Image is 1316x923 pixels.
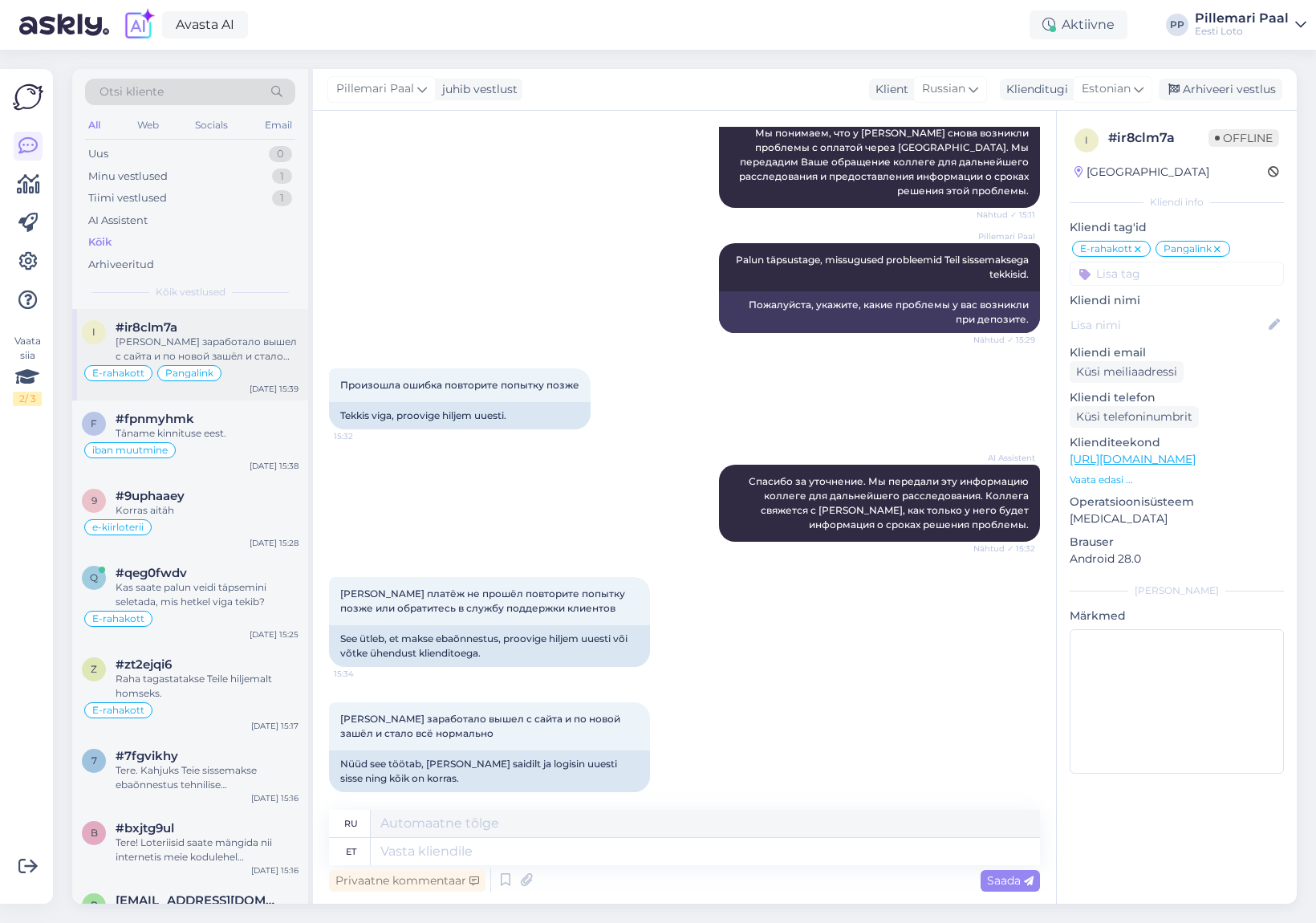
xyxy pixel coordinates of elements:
span: 7 [91,754,97,766]
span: Nähtud ✓ 15:11 [975,209,1035,221]
div: [PERSON_NAME] заработало вышел с сайта и по новой зашёл и стало всё нормально [116,335,299,364]
span: E-rahakott [1080,244,1132,254]
span: AI Assistent [975,452,1035,464]
p: Kliendi nimi [1070,292,1284,309]
div: Arhiveeritud [88,257,154,273]
div: Email [262,115,295,136]
span: r [91,899,98,911]
span: f [91,417,97,429]
span: Offline [1208,129,1279,147]
div: Klienditugi [1000,81,1068,98]
div: Aktiivne [1030,10,1127,39]
span: Спасибо за уточнение. Мы передали эту информацию коллеге для дальнейшего расследования. Коллега с... [749,475,1031,531]
div: Uus [88,146,108,162]
div: [GEOGRAPHIC_DATA] [1074,164,1209,181]
div: [PERSON_NAME] [1070,583,1284,598]
div: # ir8clm7a [1108,128,1208,148]
p: Kliendi email [1070,344,1284,361]
div: Arhiveeri vestlus [1159,79,1282,100]
span: 15:32 [334,430,394,442]
p: Klienditeekond [1070,434,1284,451]
div: AI Assistent [88,213,148,229]
span: Nähtud ✓ 15:29 [973,334,1035,346]
p: Kliendi tag'id [1070,219,1284,236]
div: Пожалуйста, укажите, какие проблемы у вас возникли при депозите. [719,291,1040,333]
p: Kliendi telefon [1070,389,1284,406]
span: E-rahakott [92,705,144,715]
p: [MEDICAL_DATA] [1070,510,1284,527]
div: [DATE] 15:39 [250,383,299,395]
img: explore-ai [122,8,156,42]
span: #fpnmyhmk [116,412,194,426]
span: E-rahakott [92,368,144,378]
div: ru [344,810,358,837]
span: Palun täpsustage, missugused probleemid Teil sissemaksega tekkisid. [736,254,1031,280]
div: [DATE] 15:16 [251,864,299,876]
div: All [85,115,104,136]
span: #bxjtg9ul [116,821,174,836]
span: Pangalink [165,368,213,378]
div: Tiimi vestlused [88,190,167,206]
div: [DATE] 15:25 [250,628,299,640]
span: Saada [987,873,1034,888]
span: #ir8clm7a [116,320,177,335]
div: [DATE] 15:16 [251,792,299,804]
div: Korras aitäh [116,503,299,518]
div: Kliendi info [1070,195,1284,209]
p: Brauser [1070,534,1284,551]
div: Minu vestlused [88,169,168,185]
div: Tekkis viga, proovige hiljem uuesti. [329,402,591,429]
span: b [91,827,98,839]
span: #9uphaaey [116,489,185,503]
div: Tere! Loteriisid saate mängida nii internetis meie kodulehel [DOMAIN_NAME] kui ka müügipunktides,... [116,836,299,864]
div: [DATE] 15:17 [251,720,299,732]
div: Klient [869,81,908,98]
div: Kas saate palun veidi täpsemini seletada, mis hetkel viga tekib? [116,580,299,609]
span: z [91,663,97,675]
span: E-rahakott [92,614,144,624]
div: juhib vestlust [436,81,518,98]
p: Operatsioonisüsteem [1070,494,1284,510]
div: Eesti Loto [1195,25,1289,38]
span: Pangalink [1164,244,1212,254]
span: 15:39 [334,793,394,805]
div: Vaata siia [13,334,42,406]
span: 15:34 [334,668,394,680]
span: Otsi kliente [100,83,164,100]
input: Lisa tag [1070,262,1284,286]
div: Tere. Kahjuks Teie sissemakse ebaõnnestus tehnilise [PERSON_NAME] tõttu. Kontrollisime makse [PER... [116,763,299,792]
div: Web [134,115,162,136]
span: Kõik vestlused [156,285,225,299]
div: 0 [269,146,292,162]
span: rait.aparin@hotmail.com [116,893,282,908]
div: Nüüd see töötab, [PERSON_NAME] saidilt ja logisin uuesti sisse ning kõik on korras. [329,750,650,792]
span: Pillemari Paal [336,80,414,98]
img: Askly Logo [13,82,43,112]
span: iban muutmine [92,445,168,455]
div: See ütleb, et makse ebaõnnestus, proovige hiljem uuesti või võtke ühendust klienditoega. [329,625,650,667]
div: PP [1166,14,1188,36]
div: 1 [272,190,292,206]
p: Märkmed [1070,608,1284,624]
div: Privaatne kommentaar [329,870,485,892]
p: Vaata edasi ... [1070,473,1284,487]
span: Произошла ошибка повторите попытку позже [340,379,579,391]
input: Lisa nimi [1070,316,1265,334]
div: Täname kinnituse eest. [116,426,299,441]
div: et [346,838,356,865]
span: Nähtud ✓ 15:32 [973,543,1035,555]
div: Küsi meiliaadressi [1070,361,1184,383]
span: #zt2ejqi6 [116,657,172,672]
div: Küsi telefoninumbrit [1070,406,1199,428]
div: Socials [192,115,231,136]
span: #7fgvikhy [116,749,178,763]
a: Pillemari PaalEesti Loto [1195,12,1306,38]
div: [DATE] 15:28 [250,537,299,549]
a: Avasta AI [162,11,248,39]
div: [DATE] 15:38 [250,460,299,472]
span: Russian [922,80,965,98]
span: i [1085,134,1088,146]
div: Raha tagastatakse Teile hiljemalt homseks. [116,672,299,701]
span: Здравствуйте! Мы понимаем, что у [PERSON_NAME] снова возникли проблемы с оплатой через [GEOGRAPHI... [739,98,1031,197]
span: e-kiirloterii [92,522,144,532]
